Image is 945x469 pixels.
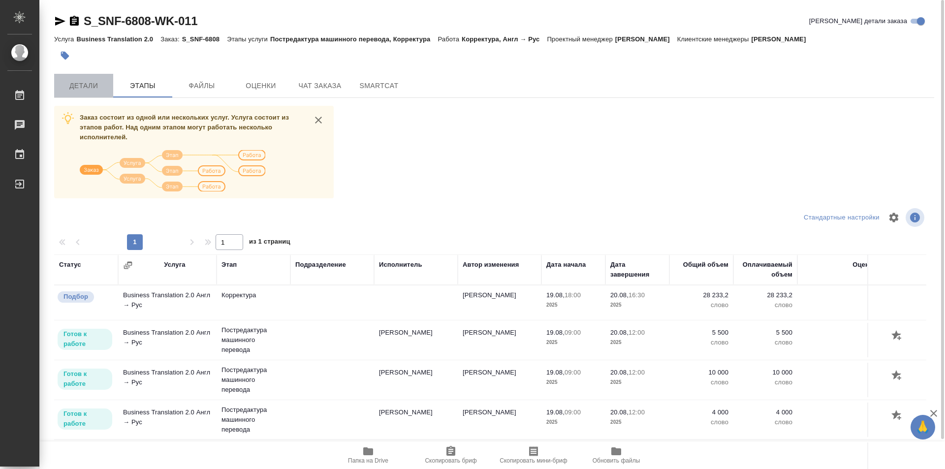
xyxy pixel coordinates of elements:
td: [PERSON_NAME] [458,323,541,357]
p: слово [738,377,792,387]
div: Дата начала [546,260,586,270]
p: Постредактура машинного перевода [221,365,285,395]
span: Файлы [178,80,225,92]
td: Business Translation 2.0 Англ → Рус [118,363,217,397]
p: слово [674,417,728,427]
p: 2025 [610,417,664,427]
span: Чат заказа [296,80,344,92]
button: 🙏 [911,415,935,439]
div: Дата завершения [610,260,664,280]
p: 4 000 [674,407,728,417]
p: 09:00 [565,329,581,336]
p: [PERSON_NAME] [615,35,677,43]
p: 19.08, [546,329,565,336]
button: Скопировать ссылку [68,15,80,27]
p: 12:00 [629,408,645,416]
button: Добавить оценку [889,328,906,344]
div: Общий объем [683,260,728,270]
span: Этапы [119,80,166,92]
p: слово [738,417,792,427]
p: 09:00 [565,408,581,416]
p: 19.08, [546,369,565,376]
div: Этап [221,260,237,270]
button: Сгруппировать [123,260,133,270]
p: 10 000 [674,368,728,377]
span: Обновить файлы [593,457,640,464]
p: 5 500 [738,328,792,338]
span: Папка на Drive [348,457,388,464]
div: Услуга [164,260,185,270]
p: S_SNF-6808 [182,35,227,43]
p: Готов к работе [63,369,106,389]
p: 2025 [546,338,600,347]
div: Подразделение [295,260,346,270]
button: Скопировать мини-бриф [492,441,575,469]
p: Работа [438,35,462,43]
div: split button [801,210,882,225]
p: Готов к работе [63,409,106,429]
p: 18:00 [565,291,581,299]
p: Постредактура машинного перевода [221,405,285,435]
button: Добавить оценку [889,368,906,384]
p: Постредактура машинного перевода, Корректура [270,35,438,43]
p: 2025 [610,300,664,310]
div: Оплачиваемый объем [738,260,792,280]
p: слово [738,300,792,310]
div: Автор изменения [463,260,519,270]
td: [PERSON_NAME] [458,285,541,320]
p: 2025 [546,377,600,387]
span: Настроить таблицу [882,206,906,229]
p: 28 233,2 [738,290,792,300]
span: Посмотреть информацию [906,208,926,227]
span: SmartCat [355,80,403,92]
p: 2025 [610,377,664,387]
div: Исполнитель [379,260,422,270]
td: Business Translation 2.0 Англ → Рус [118,285,217,320]
p: слово [674,300,728,310]
p: слово [674,377,728,387]
span: Оценки [237,80,284,92]
span: Скопировать бриф [425,457,476,464]
p: слово [674,338,728,347]
p: 5 500 [674,328,728,338]
p: Постредактура машинного перевода [221,325,285,355]
p: Готов к работе [63,329,106,349]
p: 20.08, [610,369,629,376]
p: 10 000 [738,368,792,377]
p: Business Translation 2.0 [76,35,160,43]
p: Клиентские менеджеры [677,35,752,43]
span: 🙏 [914,417,931,438]
p: 28 233,2 [674,290,728,300]
p: 2025 [546,300,600,310]
p: 16:30 [629,291,645,299]
p: Корректура [221,290,285,300]
p: 19.08, [546,408,565,416]
p: 20.08, [610,329,629,336]
p: 19.08, [546,291,565,299]
p: Услуга [54,35,76,43]
p: 2025 [610,338,664,347]
p: 4 000 [738,407,792,417]
p: 20.08, [610,408,629,416]
td: [PERSON_NAME] [374,403,458,437]
button: Обновить файлы [575,441,658,469]
p: 09:00 [565,369,581,376]
button: Добавить оценку [889,407,906,424]
td: Business Translation 2.0 Англ → Рус [118,403,217,437]
div: Статус [59,260,81,270]
td: [PERSON_NAME] [458,363,541,397]
p: Заказ: [160,35,182,43]
p: 2025 [546,417,600,427]
td: [PERSON_NAME] [458,403,541,437]
p: Проектный менеджер [547,35,615,43]
button: Скопировать ссылку для ЯМессенджера [54,15,66,27]
p: Подбор [63,292,88,302]
td: Business Translation 2.0 Англ → Рус [118,323,217,357]
button: close [311,113,326,127]
p: слово [738,338,792,347]
button: Скопировать бриф [409,441,492,469]
span: [PERSON_NAME] детали заказа [809,16,907,26]
button: Папка на Drive [327,441,409,469]
span: Детали [60,80,107,92]
div: Оценка [852,260,876,270]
